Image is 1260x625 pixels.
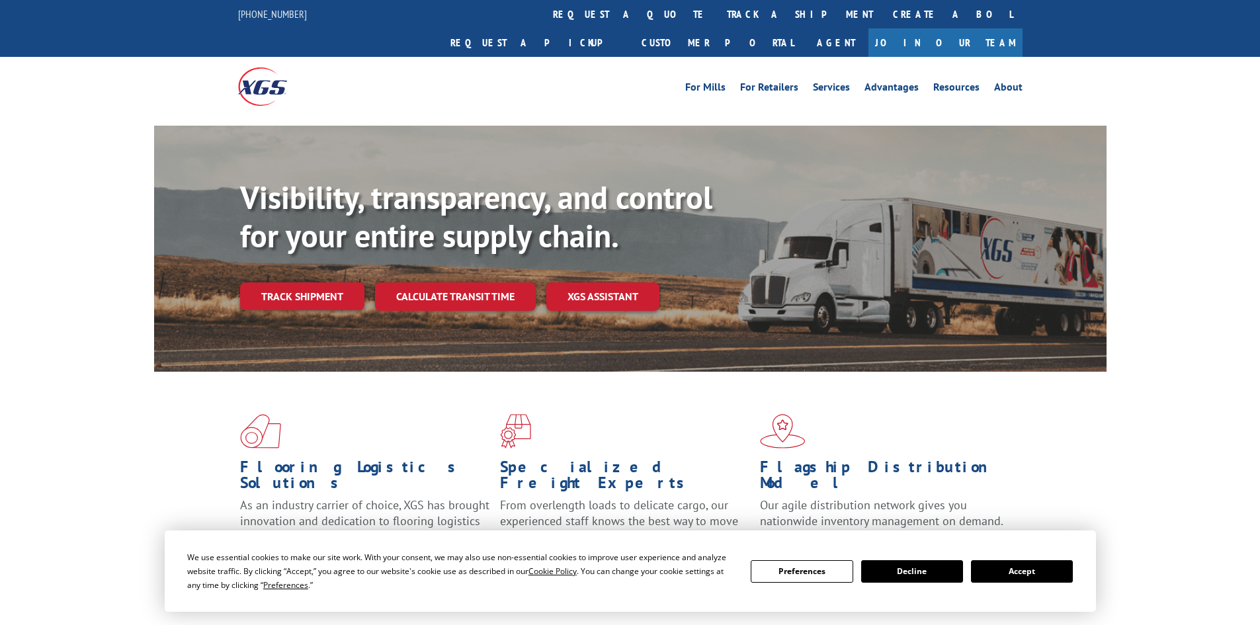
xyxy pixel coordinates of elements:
span: Preferences [263,579,308,591]
a: Track shipment [240,282,364,310]
a: XGS ASSISTANT [546,282,659,311]
span: As an industry carrier of choice, XGS has brought innovation and dedication to flooring logistics... [240,497,489,544]
button: Accept [971,560,1073,583]
button: Decline [861,560,963,583]
a: Advantages [864,82,919,97]
img: xgs-icon-focused-on-flooring-red [500,414,531,448]
a: For Retailers [740,82,798,97]
a: Join Our Team [868,28,1023,57]
a: Calculate transit time [375,282,536,311]
a: Customer Portal [632,28,804,57]
span: Cookie Policy [528,565,577,577]
p: From overlength loads to delicate cargo, our experienced staff knows the best way to move your fr... [500,497,750,556]
a: Request a pickup [441,28,632,57]
h1: Flagship Distribution Model [760,459,1010,497]
div: We use essential cookies to make our site work. With your consent, we may also use non-essential ... [187,550,735,592]
a: Services [813,82,850,97]
a: Agent [804,28,868,57]
h1: Specialized Freight Experts [500,459,750,497]
span: Our agile distribution network gives you nationwide inventory management on demand. [760,497,1003,528]
img: xgs-icon-flagship-distribution-model-red [760,414,806,448]
div: Cookie Consent Prompt [165,530,1096,612]
b: Visibility, transparency, and control for your entire supply chain. [240,177,712,256]
a: Resources [933,82,980,97]
a: [PHONE_NUMBER] [238,7,307,21]
a: About [994,82,1023,97]
button: Preferences [751,560,853,583]
h1: Flooring Logistics Solutions [240,459,490,497]
img: xgs-icon-total-supply-chain-intelligence-red [240,414,281,448]
a: For Mills [685,82,726,97]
